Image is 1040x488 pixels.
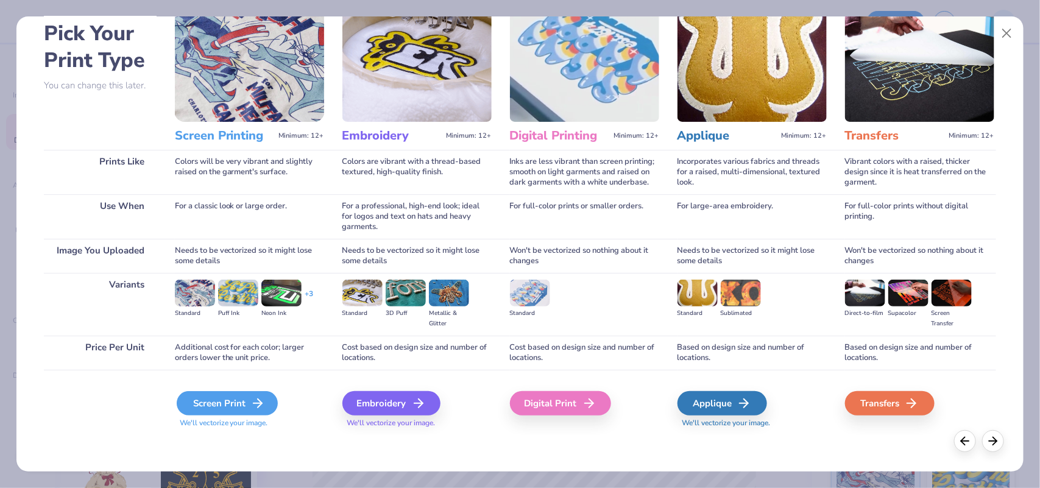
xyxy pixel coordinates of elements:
[845,280,885,306] img: Direct-to-film
[342,391,440,416] div: Embroidery
[342,150,492,194] div: Colors are vibrant with a thread-based textured, high-quality finish.
[510,280,550,306] img: Standard
[677,391,767,416] div: Applique
[888,308,929,319] div: Supacolor
[447,132,492,140] span: Minimum: 12+
[721,308,761,319] div: Sublimated
[845,150,994,194] div: Vibrant colors with a raised, thicker design since it is heat transferred on the garment.
[845,391,935,416] div: Transfers
[996,22,1019,45] button: Close
[175,280,215,306] img: Standard
[677,336,827,370] div: Based on design size and number of locations.
[342,128,442,144] h3: Embroidery
[845,128,944,144] h3: Transfers
[510,150,659,194] div: Inks are less vibrant than screen printing; smooth on light garments and raised on dark garments ...
[175,194,324,239] div: For a classic look or large order.
[305,289,313,309] div: + 3
[342,194,492,239] div: For a professional, high-end look; ideal for logos and text on hats and heavy garments.
[677,280,718,306] img: Standard
[932,308,972,329] div: Screen Transfer
[386,308,426,319] div: 3D Puff
[888,280,929,306] img: Supacolor
[342,308,383,319] div: Standard
[175,418,324,428] span: We'll vectorize your image.
[510,336,659,370] div: Cost based on design size and number of locations.
[932,280,972,306] img: Screen Transfer
[177,391,278,416] div: Screen Print
[261,280,302,306] img: Neon Ink
[845,194,994,239] div: For full-color prints without digital printing.
[510,239,659,273] div: Won't be vectorized so nothing about it changes
[845,308,885,319] div: Direct-to-film
[614,132,659,140] span: Minimum: 12+
[429,280,469,306] img: Metallic & Glitter
[949,132,994,140] span: Minimum: 12+
[677,239,827,273] div: Needs to be vectorized so it might lose some details
[175,150,324,194] div: Colors will be very vibrant and slightly raised on the garment's surface.
[44,336,157,370] div: Price Per Unit
[510,391,611,416] div: Digital Print
[510,194,659,239] div: For full-color prints or smaller orders.
[510,308,550,319] div: Standard
[677,194,827,239] div: For large-area embroidery.
[175,239,324,273] div: Needs to be vectorized so it might lose some details
[510,128,609,144] h3: Digital Printing
[218,308,258,319] div: Puff Ink
[342,418,492,428] span: We'll vectorize your image.
[677,150,827,194] div: Incorporates various fabrics and threads for a raised, multi-dimensional, textured look.
[677,308,718,319] div: Standard
[429,308,469,329] div: Metallic & Glitter
[342,239,492,273] div: Needs to be vectorized so it might lose some details
[677,128,777,144] h3: Applique
[44,273,157,336] div: Variants
[279,132,324,140] span: Minimum: 12+
[44,194,157,239] div: Use When
[261,308,302,319] div: Neon Ink
[845,239,994,273] div: Won't be vectorized so nothing about it changes
[175,308,215,319] div: Standard
[386,280,426,306] img: 3D Puff
[677,418,827,428] span: We'll vectorize your image.
[44,80,157,91] p: You can change this later.
[845,336,994,370] div: Based on design size and number of locations.
[342,280,383,306] img: Standard
[342,336,492,370] div: Cost based on design size and number of locations.
[175,128,274,144] h3: Screen Printing
[782,132,827,140] span: Minimum: 12+
[175,336,324,370] div: Additional cost for each color; larger orders lower the unit price.
[44,150,157,194] div: Prints Like
[44,239,157,273] div: Image You Uploaded
[721,280,761,306] img: Sublimated
[44,20,157,74] h2: Pick Your Print Type
[218,280,258,306] img: Puff Ink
